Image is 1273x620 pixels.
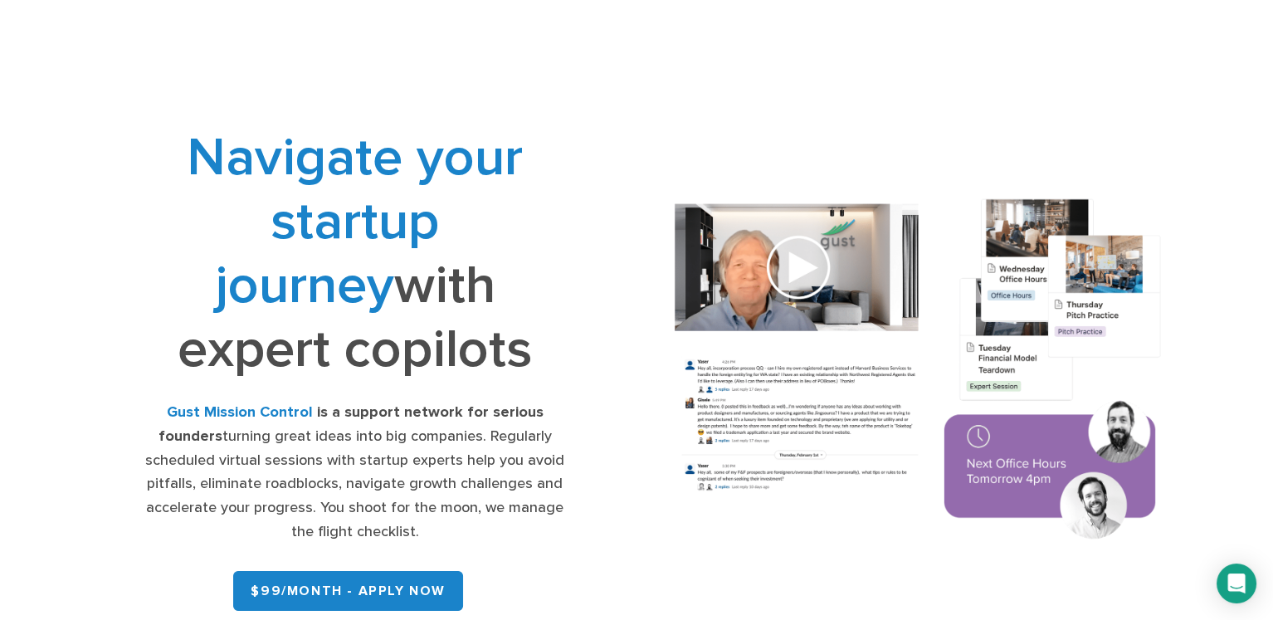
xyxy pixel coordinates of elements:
img: Composition of calendar events, a video call presentation, and chat rooms [649,179,1188,564]
strong: Gust Mission Control [167,403,313,421]
div: turning great ideas into big companies. Regularly scheduled virtual sessions with startup experts... [139,401,570,544]
h1: with expert copilots [139,125,570,381]
div: Open Intercom Messenger [1217,564,1256,603]
a: $99/month - APPLY NOW [233,571,463,611]
strong: is a support network for serious founders [159,403,544,445]
span: Navigate your startup journey [187,125,523,317]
